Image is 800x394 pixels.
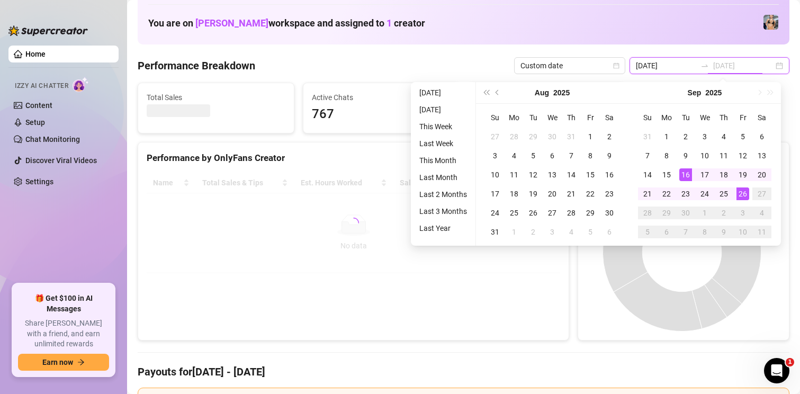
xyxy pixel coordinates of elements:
li: Last Week [415,137,471,150]
td: 2025-08-07 [562,146,581,165]
h1: You are on workspace and assigned to creator [148,17,425,29]
a: Chat Monitoring [25,135,80,144]
td: 2025-08-31 [486,222,505,241]
input: End date [713,60,774,71]
td: 2025-09-06 [600,222,619,241]
td: 2025-08-28 [562,203,581,222]
div: 4 [508,149,520,162]
li: [DATE] [415,86,471,99]
td: 2025-08-08 [581,146,600,165]
div: 12 [527,168,540,181]
th: Th [714,108,733,127]
div: 3 [698,130,711,143]
div: 10 [698,149,711,162]
td: 2025-09-06 [752,127,771,146]
h4: Payouts for [DATE] - [DATE] [138,364,789,379]
div: 11 [756,226,768,238]
td: 2025-10-10 [733,222,752,241]
div: 17 [698,168,711,181]
div: 21 [641,187,654,200]
div: 18 [717,168,730,181]
div: 7 [679,226,692,238]
div: 5 [584,226,597,238]
td: 2025-07-31 [562,127,581,146]
div: 13 [546,168,559,181]
td: 2025-09-01 [657,127,676,146]
div: 6 [756,130,768,143]
td: 2025-08-23 [600,184,619,203]
td: 2025-09-01 [505,222,524,241]
div: 14 [641,168,654,181]
div: 10 [736,226,749,238]
iframe: Intercom live chat [764,358,789,383]
span: Earn now [42,358,73,366]
td: 2025-09-07 [638,146,657,165]
td: 2025-09-05 [733,127,752,146]
td: 2025-08-24 [486,203,505,222]
div: 6 [660,226,673,238]
span: [PERSON_NAME] [195,17,268,29]
div: 31 [641,130,654,143]
span: loading [348,218,359,228]
button: Previous month (PageUp) [492,82,504,103]
h4: Performance Breakdown [138,58,255,73]
td: 2025-10-03 [733,203,752,222]
div: 2 [603,130,616,143]
div: 25 [508,207,520,219]
div: 2 [527,226,540,238]
td: 2025-07-28 [505,127,524,146]
div: 8 [660,149,673,162]
div: 31 [565,130,578,143]
div: 7 [565,149,578,162]
td: 2025-08-26 [524,203,543,222]
td: 2025-09-10 [695,146,714,165]
span: Active Chats [312,92,451,103]
div: 30 [679,207,692,219]
span: Share [PERSON_NAME] with a friend, and earn unlimited rewards [18,318,109,350]
button: Choose a month [688,82,702,103]
td: 2025-08-06 [543,146,562,165]
div: 9 [603,149,616,162]
button: Choose a year [705,82,722,103]
th: Fr [581,108,600,127]
th: Su [486,108,505,127]
div: 27 [756,187,768,200]
div: 18 [508,187,520,200]
th: Mo [657,108,676,127]
td: 2025-09-20 [752,165,771,184]
td: 2025-08-09 [600,146,619,165]
div: 20 [756,168,768,181]
td: 2025-10-07 [676,222,695,241]
span: to [700,61,709,70]
td: 2025-09-25 [714,184,733,203]
th: Sa [752,108,771,127]
td: 2025-09-05 [581,222,600,241]
th: Su [638,108,657,127]
td: 2025-07-27 [486,127,505,146]
td: 2025-08-25 [505,203,524,222]
th: Th [562,108,581,127]
div: 3 [546,226,559,238]
td: 2025-08-17 [486,184,505,203]
th: Mo [505,108,524,127]
div: 27 [546,207,559,219]
td: 2025-09-02 [676,127,695,146]
td: 2025-10-06 [657,222,676,241]
td: 2025-08-22 [581,184,600,203]
div: 27 [489,130,501,143]
input: Start date [636,60,696,71]
div: 29 [584,207,597,219]
span: 🎁 Get $100 in AI Messages [18,293,109,314]
div: 19 [527,187,540,200]
td: 2025-09-24 [695,184,714,203]
div: 5 [527,149,540,162]
div: 3 [489,149,501,162]
td: 2025-07-30 [543,127,562,146]
div: 19 [736,168,749,181]
div: 8 [584,149,597,162]
div: 29 [527,130,540,143]
img: Veronica [763,15,778,30]
div: 31 [489,226,501,238]
li: This Month [415,154,471,167]
td: 2025-10-09 [714,222,733,241]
